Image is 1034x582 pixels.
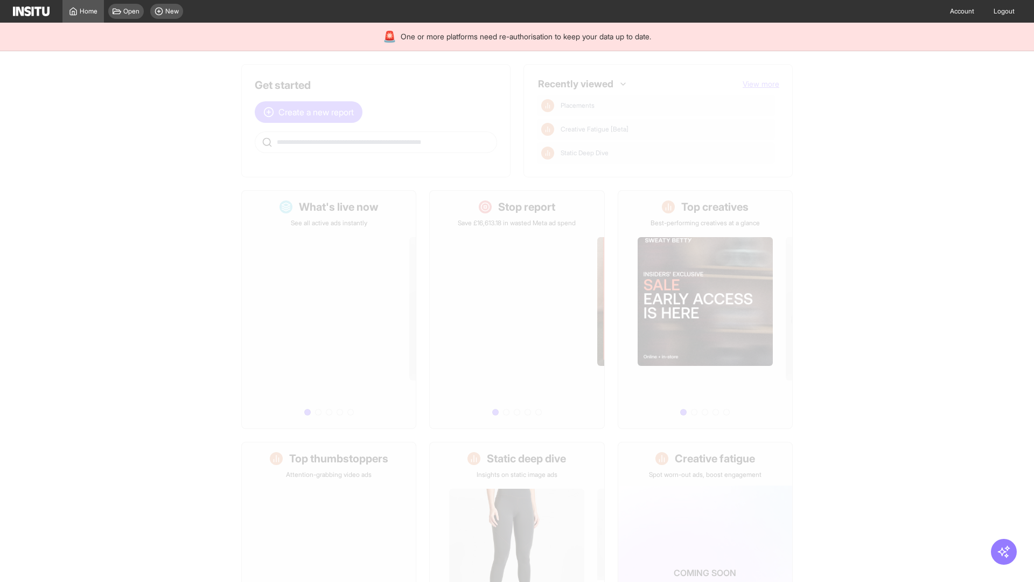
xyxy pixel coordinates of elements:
span: Home [80,7,97,16]
img: Logo [13,6,50,16]
span: One or more platforms need re-authorisation to keep your data up to date. [401,31,651,42]
span: Open [123,7,139,16]
div: 🚨 [383,29,396,44]
span: New [165,7,179,16]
